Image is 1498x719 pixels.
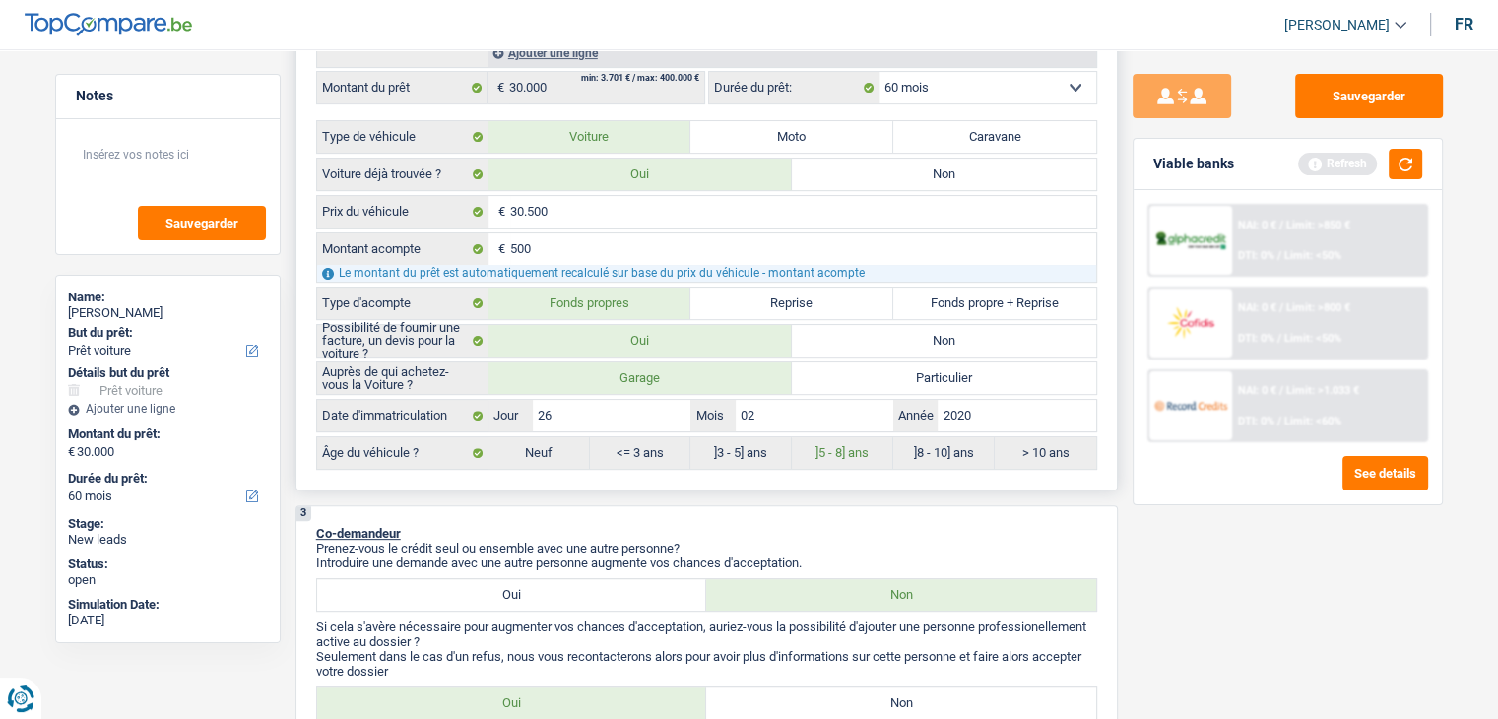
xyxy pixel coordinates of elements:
[317,579,707,611] label: Oui
[317,687,707,719] label: Oui
[316,556,1097,570] p: Introduire une demande avec une autre personne augmente vos chances d'acceptation.
[1154,304,1227,341] img: Cofidis
[1238,219,1276,231] span: NAI: 0 €
[165,217,238,229] span: Sauvegarder
[68,305,268,321] div: [PERSON_NAME]
[76,88,260,104] h5: Notes
[138,206,266,240] button: Sauvegarder
[736,400,893,431] input: MM
[68,325,264,341] label: But du prêt:
[1295,74,1443,118] button: Sauvegarder
[690,121,893,153] label: Moto
[317,159,488,190] label: Voiture déjà trouvée ?
[1279,219,1283,231] span: /
[1298,153,1377,174] div: Refresh
[893,288,1096,319] label: Fonds propre + Reprise
[1153,156,1234,172] div: Viable banks
[1277,415,1281,427] span: /
[1455,15,1473,33] div: fr
[690,288,893,319] label: Reprise
[1238,384,1276,397] span: NAI: 0 €
[690,437,792,469] label: ]3 - 5] ans
[68,402,268,416] div: Ajouter une ligne
[488,121,691,153] label: Voiture
[68,516,268,532] div: Stage:
[316,649,1097,679] p: Seulement dans le cas d'un refus, nous vous recontacterons alors pour avoir plus d'informations s...
[68,532,268,548] div: New leads
[488,233,510,265] span: €
[792,159,1096,190] label: Non
[488,400,533,431] label: Jour
[316,541,1097,556] p: Prenez-vous le crédit seul ou ensemble avec une autre personne?
[68,444,75,460] span: €
[317,121,488,153] label: Type de véhicule
[488,437,590,469] label: Neuf
[25,13,192,36] img: TopCompare Logo
[68,471,264,487] label: Durée du prêt:
[317,265,1096,282] div: Le montant du prêt est automatiquement recalculé sur base du prix du véhicule - montant acompte
[316,620,1097,649] p: Si cela s'avère nécessaire pour augmenter vos chances d'acceptation, auriez-vous la possibilité d...
[488,288,691,319] label: Fonds propres
[317,196,488,228] label: Prix du véhicule
[1286,219,1350,231] span: Limit: >850 €
[68,426,264,442] label: Montant du prêt:
[938,400,1095,431] input: AAAA
[488,159,793,190] label: Oui
[1284,249,1341,262] span: Limit: <50%
[1277,249,1281,262] span: /
[1269,9,1406,41] a: [PERSON_NAME]
[1284,332,1341,345] span: Limit: <50%
[488,38,1096,67] div: Ajouter une ligne
[533,400,690,431] input: JJ
[706,687,1096,719] label: Non
[792,362,1096,394] label: Particulier
[488,196,510,228] span: €
[1279,384,1283,397] span: /
[488,325,793,357] label: Oui
[68,290,268,305] div: Name:
[706,579,1096,611] label: Non
[995,437,1096,469] label: > 10 ans
[1154,229,1227,252] img: AlphaCredit
[1238,332,1274,345] span: DTI: 0%
[690,400,735,431] label: Mois
[893,437,995,469] label: ]8 - 10] ans
[1238,415,1274,427] span: DTI: 0%
[317,362,488,394] label: Auprès de qui achetez-vous la Voiture ?
[1238,301,1276,314] span: NAI: 0 €
[317,288,488,319] label: Type d'acompte
[1284,17,1390,33] span: [PERSON_NAME]
[68,556,268,572] div: Status:
[317,400,488,431] label: Date d'immatriculation
[317,325,488,357] label: Possibilité de fournir une facture, un devis pour la voiture ?
[893,400,938,431] label: Année
[1279,301,1283,314] span: /
[68,572,268,588] div: open
[488,72,509,103] span: €
[590,437,691,469] label: <= 3 ans
[709,72,879,103] label: Durée du prêt:
[68,597,268,613] div: Simulation Date:
[317,233,488,265] label: Montant acompte
[488,362,793,394] label: Garage
[1277,332,1281,345] span: /
[68,613,268,628] div: [DATE]
[893,121,1096,153] label: Caravane
[1342,456,1428,490] button: See details
[68,365,268,381] div: Détails but du prêt
[1286,384,1359,397] span: Limit: >1.033 €
[296,506,311,521] div: 3
[316,526,401,541] span: Co-demandeur
[317,437,488,469] label: Âge du véhicule ?
[792,325,1096,357] label: Non
[317,72,488,103] label: Montant du prêt
[581,74,699,83] div: min: 3.701 € / max: 400.000 €
[792,437,893,469] label: ]5 - 8] ans
[1286,301,1350,314] span: Limit: >800 €
[1284,415,1341,427] span: Limit: <60%
[1238,249,1274,262] span: DTI: 0%
[1154,387,1227,424] img: Record Credits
